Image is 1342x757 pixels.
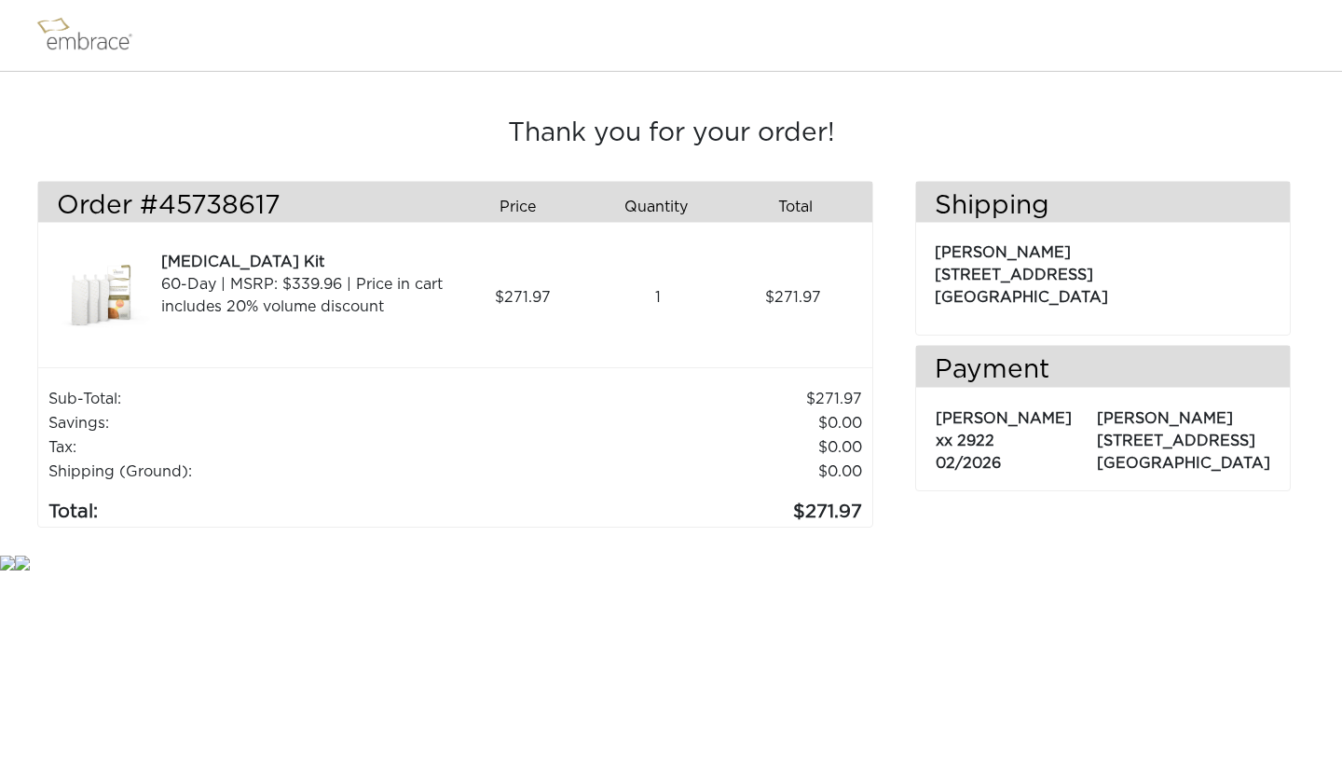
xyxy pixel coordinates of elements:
[496,435,863,460] td: 0.00
[161,273,447,318] div: 60-Day | MSRP: $339.96 | Price in cart includes 20% volume discount
[496,460,863,484] td: $0.00
[1097,398,1270,475] p: [PERSON_NAME] [STREET_ADDRESS] [GEOGRAPHIC_DATA]
[48,387,496,411] td: Sub-Total:
[733,191,872,223] div: Total
[57,191,441,223] h3: Order #45738617
[936,456,1001,471] span: 02/2026
[496,411,863,435] td: 0.00
[37,118,1305,150] h3: Thank you for your order!
[48,484,496,527] td: Total:
[936,434,994,448] span: xx 2922
[916,191,1290,223] h3: Shipping
[496,484,863,527] td: 271.97
[48,411,496,435] td: Savings :
[765,286,821,309] span: 271.97
[15,556,30,571] img: star.gif
[48,460,496,484] td: Shipping (Ground):
[936,411,1072,426] span: [PERSON_NAME]
[33,12,154,59] img: logo.png
[495,286,551,309] span: 271.97
[48,435,496,460] td: Tax:
[624,196,688,218] span: Quantity
[496,387,863,411] td: 271.97
[455,191,594,223] div: Price
[916,355,1290,387] h3: Payment
[57,251,150,344] img: 08a01078-8cea-11e7-8349-02e45ca4b85b.jpeg
[655,286,661,309] span: 1
[935,232,1271,309] p: [PERSON_NAME] [STREET_ADDRESS] [GEOGRAPHIC_DATA]
[161,251,447,273] div: [MEDICAL_DATA] Kit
